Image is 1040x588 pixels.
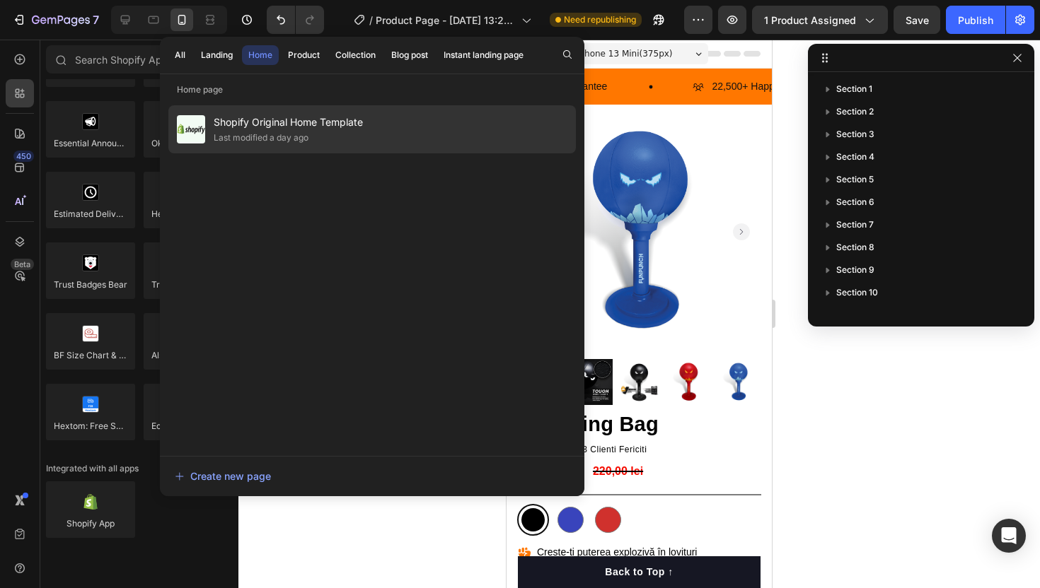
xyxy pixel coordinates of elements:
span: Integrated with all apps [46,462,139,475]
div: Instant landing page [444,49,524,61]
div: Create new page [175,469,271,483]
div: 189,00 lei [11,418,76,446]
span: Save [906,14,929,26]
p: 7 [93,11,99,28]
div: 450 [13,151,34,162]
span: Section 6 [836,195,874,209]
span: Section 8 [836,240,874,254]
p: Crește-ți puterea explozivă în lovituri [30,504,253,522]
div: Back to Top ↑ [98,525,166,540]
div: Home [248,49,272,61]
button: All [168,45,192,65]
button: 1 product assigned [752,6,888,34]
span: Section 10 [836,286,878,300]
div: Blog post [391,49,428,61]
button: Landing [195,45,239,65]
div: All [175,49,185,61]
button: Blog post [385,45,434,65]
p: Home page [160,83,584,97]
span: Section 1 [836,82,872,96]
div: Last modified a day ago [214,131,308,145]
span: Shopify Original Home Template [214,114,363,131]
span: / [369,13,373,28]
div: Undo/Redo [267,6,324,34]
span: Section 9 [836,263,874,277]
div: Publish [958,13,993,28]
span: Need republishing [564,13,636,26]
button: Save [894,6,940,34]
p: 483 Clienti Fericiti [66,404,140,416]
div: Collection [335,49,376,61]
span: Section 7 [836,218,874,232]
button: 7 [6,6,105,34]
span: Section 4 [836,150,874,164]
span: Product Page - [DATE] 13:27:27 [376,13,516,28]
span: Section 5 [836,172,874,187]
div: Open Intercom Messenger [992,519,1026,553]
button: Back to Top ↑ [11,517,254,548]
button: Create new page [174,462,570,490]
div: Landing [201,49,233,61]
button: Carousel Next Arrow [226,184,243,201]
button: Collection [329,45,382,65]
input: Search Shopify Apps [46,45,233,73]
button: Instant landing page [437,45,530,65]
div: 220,00 lei [85,421,138,444]
span: Section 2 [836,105,874,119]
button: Product [282,45,326,65]
h1: Punching Bag [11,368,255,402]
button: Carousel Back Arrow [22,184,39,201]
button: Home [242,45,279,65]
p: 22,500+ Happy Customers [205,38,323,56]
span: Section 3 [836,127,874,141]
button: Publish [946,6,1005,34]
iframe: Design area [507,40,772,588]
span: 1 product assigned [764,13,856,28]
div: Product [288,49,320,61]
div: Beta [11,259,34,270]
